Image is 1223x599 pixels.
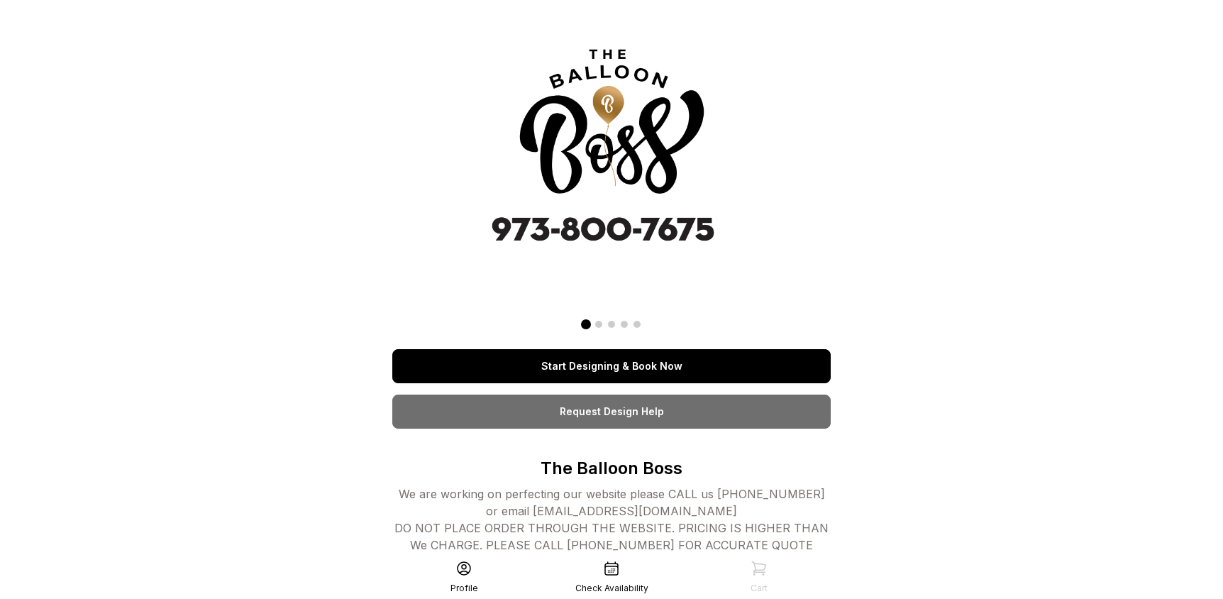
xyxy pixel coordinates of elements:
[751,583,768,594] div: Cart
[392,349,831,383] a: Start Designing & Book Now
[575,583,648,594] div: Check Availability
[392,395,831,429] a: Request Design Help
[450,583,478,594] div: Profile
[392,457,831,480] p: The Balloon Boss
